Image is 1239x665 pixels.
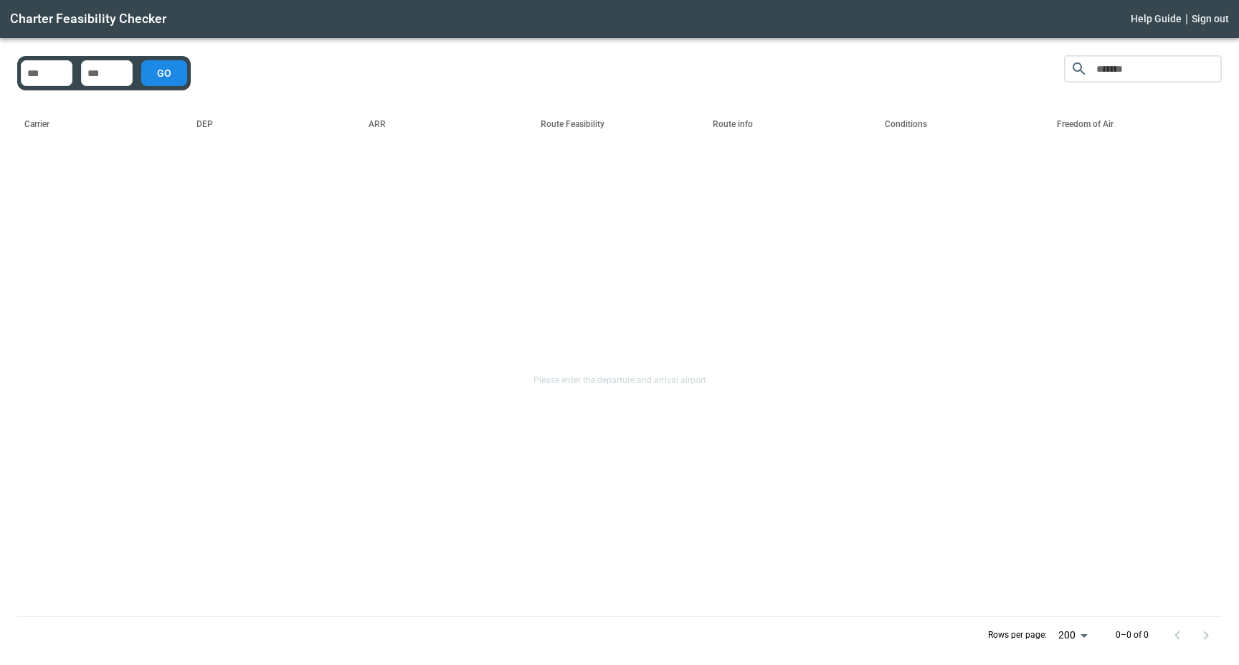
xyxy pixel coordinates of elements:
[533,374,706,387] p: Please enter the departure and arrival airport
[1057,119,1114,129] div: Freedom of Air
[10,10,166,28] h1: Charter Feasibility Checker
[1131,10,1182,28] button: Help Guide
[1116,629,1149,641] p: 0–0 of 0
[1053,625,1093,646] div: 200
[885,119,927,129] div: Conditions
[24,119,49,129] div: Carrier
[1064,55,1222,104] div: Search
[713,119,753,129] div: Route info
[541,119,604,129] div: Route Feasibility
[1192,10,1229,28] button: Sign out
[988,629,1047,641] p: Rows per page:
[1185,11,1188,28] div: |
[81,60,133,86] div: No airport exists
[21,60,72,86] div: No airport exists
[141,60,187,86] button: GO
[196,119,213,129] div: DEP
[369,119,386,129] div: ARR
